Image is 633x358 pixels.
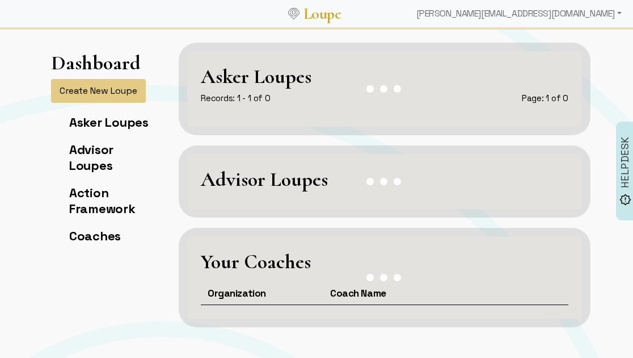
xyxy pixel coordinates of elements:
a: Asker Loupes [69,114,149,130]
a: Action Framework [69,185,136,217]
img: brightness_alert_FILL0_wght500_GRAD0_ops.svg [619,194,631,206]
button: Create New Loupe [51,79,146,103]
img: Loupe Logo [288,8,299,19]
h1: Dashboard [51,51,141,74]
a: Loupe [299,3,345,24]
app-left-page-nav: Dashboard [51,51,159,255]
a: Coaches [69,228,121,244]
a: Advisor Loupes [69,141,113,173]
div: [PERSON_NAME][EMAIL_ADDRESS][DOMAIN_NAME] [412,2,626,25]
